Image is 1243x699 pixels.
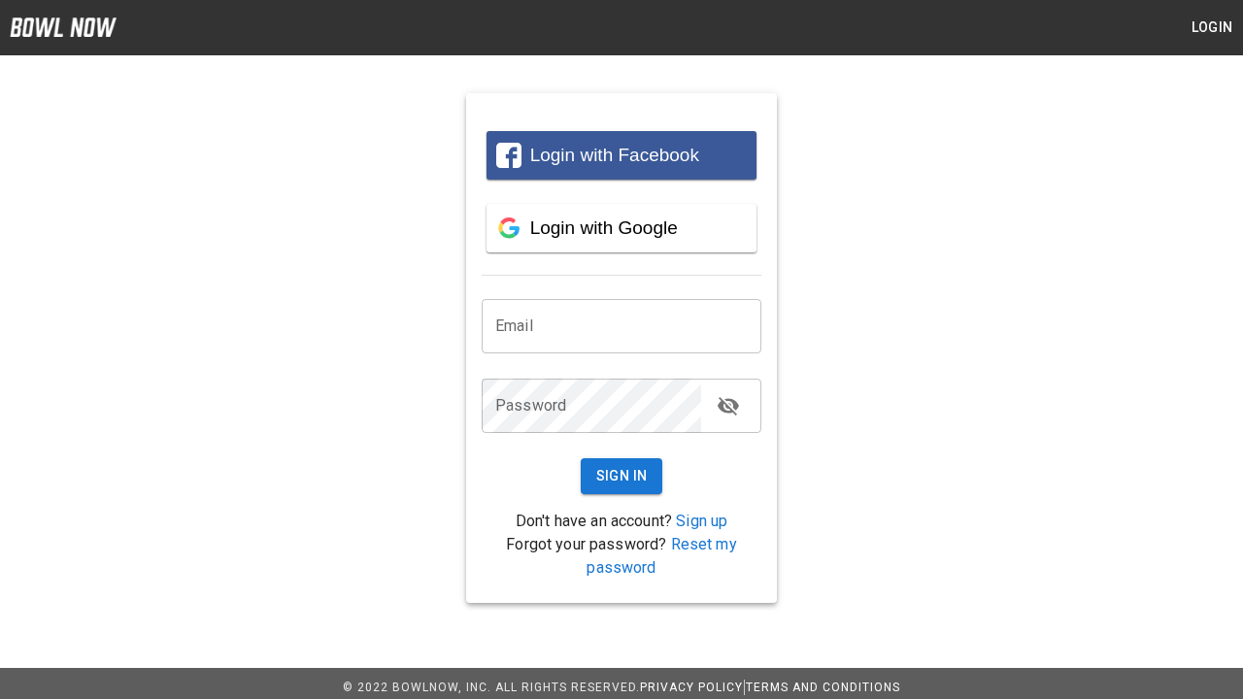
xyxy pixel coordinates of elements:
[640,681,743,694] a: Privacy Policy
[482,510,761,533] p: Don't have an account?
[676,512,727,530] a: Sign up
[581,458,663,494] button: Sign In
[487,131,756,180] button: Login with Facebook
[709,386,748,425] button: toggle password visibility
[746,681,900,694] a: Terms and Conditions
[587,535,736,577] a: Reset my password
[530,217,678,238] span: Login with Google
[487,204,756,252] button: Login with Google
[482,533,761,580] p: Forgot your password?
[343,681,640,694] span: © 2022 BowlNow, Inc. All Rights Reserved.
[10,17,117,37] img: logo
[530,145,699,165] span: Login with Facebook
[1181,10,1243,46] button: Login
